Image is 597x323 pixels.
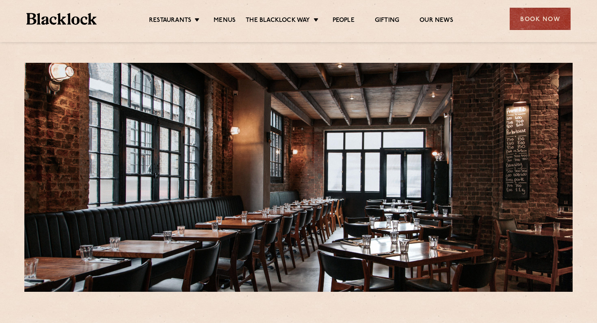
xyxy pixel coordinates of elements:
a: People [333,17,355,26]
a: Restaurants [149,17,191,26]
div: Book Now [510,8,571,30]
a: Menus [214,17,236,26]
img: BL_Textured_Logo-footer-cropped.svg [26,13,97,25]
a: Gifting [375,17,399,26]
a: Our News [420,17,453,26]
a: The Blacklock Way [246,17,310,26]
